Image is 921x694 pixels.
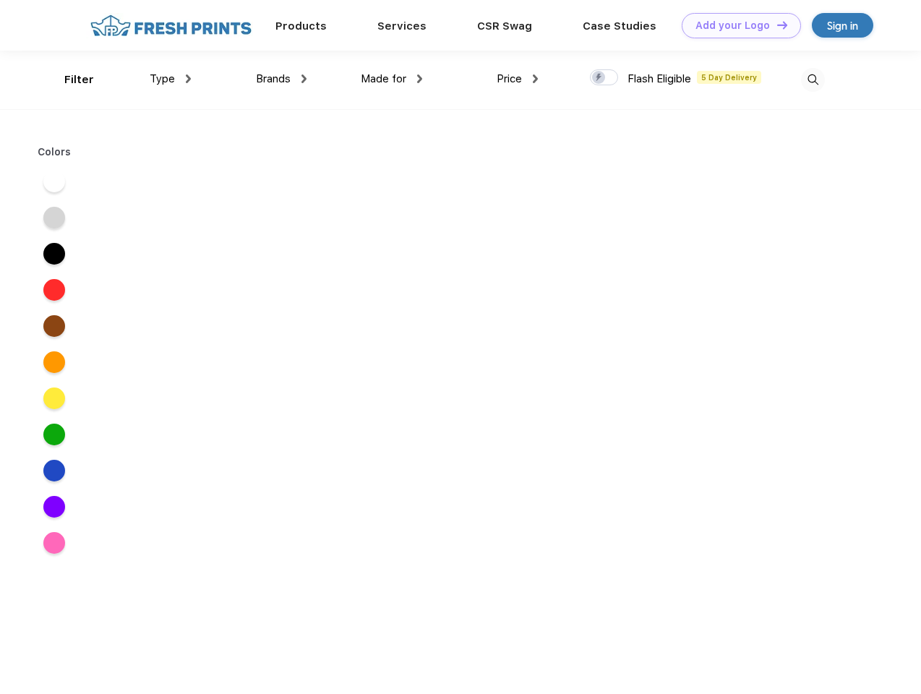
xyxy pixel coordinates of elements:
img: dropdown.png [417,74,422,83]
div: Sign in [827,17,858,34]
span: Flash Eligible [627,72,691,85]
span: Price [497,72,522,85]
img: dropdown.png [533,74,538,83]
span: 5 Day Delivery [697,71,761,84]
img: desktop_search.svg [801,68,825,92]
div: Add your Logo [695,20,770,32]
img: dropdown.png [301,74,307,83]
a: CSR Swag [477,20,532,33]
span: Made for [361,72,406,85]
img: dropdown.png [186,74,191,83]
a: Sign in [812,13,873,38]
span: Brands [256,72,291,85]
img: fo%20logo%202.webp [86,13,256,38]
a: Services [377,20,427,33]
div: Filter [64,72,94,88]
div: Colors [27,145,82,160]
span: Type [150,72,175,85]
img: DT [777,21,787,29]
a: Products [275,20,327,33]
